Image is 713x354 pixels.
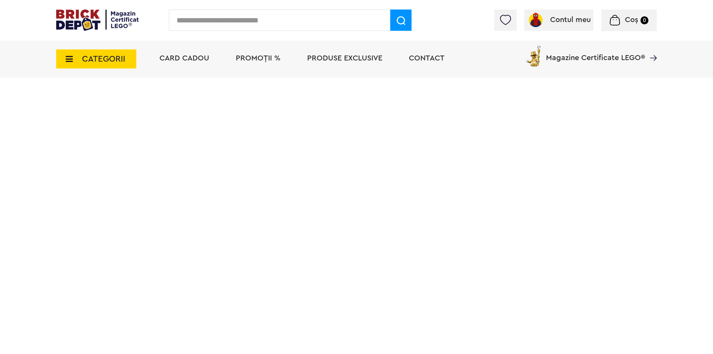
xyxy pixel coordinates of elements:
span: Contul meu [550,16,591,24]
a: Magazine Certificate LEGO® [645,44,657,52]
a: Contact [409,54,445,62]
span: Coș [625,16,638,24]
a: Contul meu [527,16,591,24]
span: CATEGORII [82,55,125,63]
a: Produse exclusive [307,54,382,62]
small: 0 [640,16,648,24]
a: PROMOȚII % [236,54,281,62]
a: Card Cadou [159,54,209,62]
span: Magazine Certificate LEGO® [546,44,645,62]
